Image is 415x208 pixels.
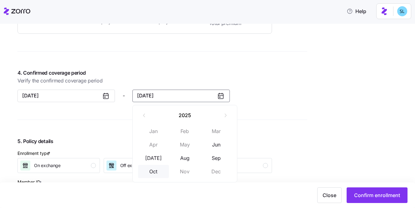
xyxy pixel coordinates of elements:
[17,69,307,77] span: 4. Confirmed coverage period
[201,165,232,178] button: Dec
[201,125,232,138] button: Mar
[151,109,219,122] button: 2025
[138,125,169,138] button: Jan
[138,165,169,178] button: Oct
[17,150,52,157] div: Enrollment type
[201,151,232,165] button: Sep
[138,138,169,151] button: Apr
[169,125,200,138] button: Feb
[169,165,200,178] button: Nov
[17,179,43,186] label: Member ID
[347,7,366,15] span: Help
[132,90,230,102] button: [DATE]
[347,187,408,203] button: Confirm enrollment
[17,137,272,145] span: 5. Policy details
[17,77,307,85] span: Verify the confirmed coverage period
[17,90,115,102] button: [DATE]
[201,138,232,151] button: Jun
[397,6,407,16] img: 7c620d928e46699fcfb78cede4daf1d1
[323,191,336,199] span: Close
[169,151,200,165] button: Aug
[34,162,61,169] span: On exchange
[120,162,147,169] span: Off exchange
[317,187,342,203] button: Close
[123,92,125,100] span: -
[138,151,169,165] button: [DATE]
[342,5,371,17] button: Help
[169,138,200,151] button: May
[354,191,400,199] span: Confirm enrollment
